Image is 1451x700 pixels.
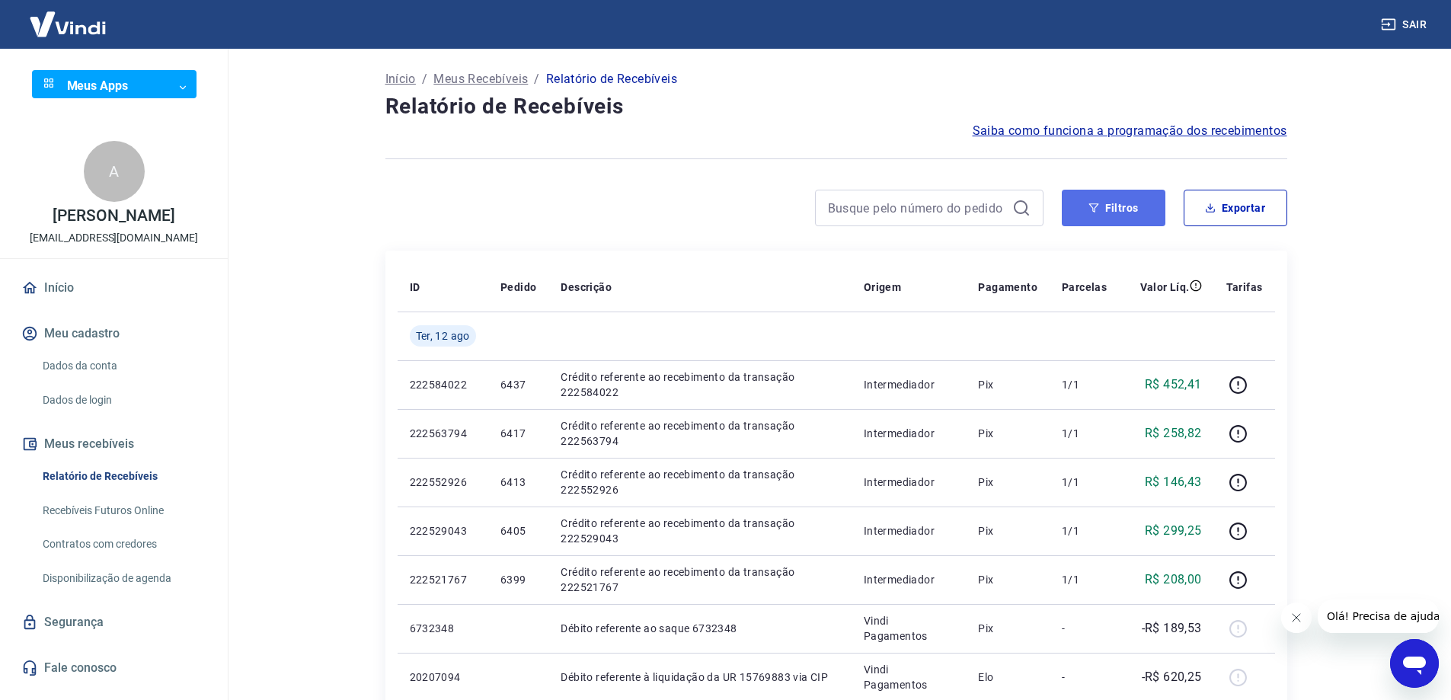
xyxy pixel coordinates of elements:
[18,271,209,305] a: Início
[1140,280,1190,295] p: Valor Líq.
[18,317,209,350] button: Meu cadastro
[422,70,427,88] p: /
[385,91,1287,122] h4: Relatório de Recebíveis
[1062,572,1107,587] p: 1/1
[1145,376,1202,394] p: R$ 452,41
[410,280,420,295] p: ID
[978,426,1037,441] p: Pix
[37,495,209,526] a: Recebíveis Futuros Online
[978,670,1037,685] p: Elo
[864,475,954,490] p: Intermediador
[1062,190,1165,226] button: Filtros
[500,572,536,587] p: 6399
[1142,668,1202,686] p: -R$ 620,25
[30,230,198,246] p: [EMAIL_ADDRESS][DOMAIN_NAME]
[561,467,839,497] p: Crédito referente ao recebimento da transação 222552926
[433,70,528,88] a: Meus Recebíveis
[1378,11,1433,39] button: Sair
[561,670,839,685] p: Débito referente à liquidação da UR 15769883 via CIP
[53,208,174,224] p: [PERSON_NAME]
[864,377,954,392] p: Intermediador
[37,350,209,382] a: Dados da conta
[1281,603,1312,633] iframe: Fechar mensagem
[1062,280,1107,295] p: Parcelas
[561,564,839,595] p: Crédito referente ao recebimento da transação 222521767
[410,377,476,392] p: 222584022
[37,385,209,416] a: Dados de login
[864,523,954,539] p: Intermediador
[84,141,145,202] div: A
[1145,571,1202,589] p: R$ 208,00
[385,70,416,88] a: Início
[1145,473,1202,491] p: R$ 146,43
[1062,426,1107,441] p: 1/1
[1145,522,1202,540] p: R$ 299,25
[1062,670,1107,685] p: -
[1390,639,1439,688] iframe: Botão para abrir a janela de mensagens
[978,621,1037,636] p: Pix
[561,621,839,636] p: Débito referente ao saque 6732348
[1226,280,1263,295] p: Tarifas
[410,523,476,539] p: 222529043
[1062,621,1107,636] p: -
[561,369,839,400] p: Crédito referente ao recebimento da transação 222584022
[410,475,476,490] p: 222552926
[18,651,209,685] a: Fale conosco
[1184,190,1287,226] button: Exportar
[500,377,536,392] p: 6437
[410,572,476,587] p: 222521767
[500,523,536,539] p: 6405
[416,328,470,344] span: Ter, 12 ago
[410,426,476,441] p: 222563794
[1145,424,1202,443] p: R$ 258,82
[37,461,209,492] a: Relatório de Recebíveis
[978,377,1037,392] p: Pix
[18,427,209,461] button: Meus recebíveis
[978,572,1037,587] p: Pix
[864,280,901,295] p: Origem
[546,70,677,88] p: Relatório de Recebíveis
[18,606,209,639] a: Segurança
[561,516,839,546] p: Crédito referente ao recebimento da transação 222529043
[37,529,209,560] a: Contratos com credores
[500,426,536,441] p: 6417
[500,280,536,295] p: Pedido
[864,426,954,441] p: Intermediador
[864,613,954,644] p: Vindi Pagamentos
[410,621,476,636] p: 6732348
[9,11,128,23] span: Olá! Precisa de ajuda?
[978,523,1037,539] p: Pix
[37,563,209,594] a: Disponibilização de agenda
[978,475,1037,490] p: Pix
[1062,475,1107,490] p: 1/1
[973,122,1287,140] a: Saiba como funciona a programação dos recebimentos
[978,280,1037,295] p: Pagamento
[500,475,536,490] p: 6413
[410,670,476,685] p: 20207094
[828,197,1006,219] input: Busque pelo número do pedido
[864,662,954,692] p: Vindi Pagamentos
[1062,523,1107,539] p: 1/1
[561,280,612,295] p: Descrição
[1062,377,1107,392] p: 1/1
[534,70,539,88] p: /
[864,572,954,587] p: Intermediador
[1318,599,1439,633] iframe: Mensagem da empresa
[18,1,117,47] img: Vindi
[1142,619,1202,638] p: -R$ 189,53
[561,418,839,449] p: Crédito referente ao recebimento da transação 222563794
